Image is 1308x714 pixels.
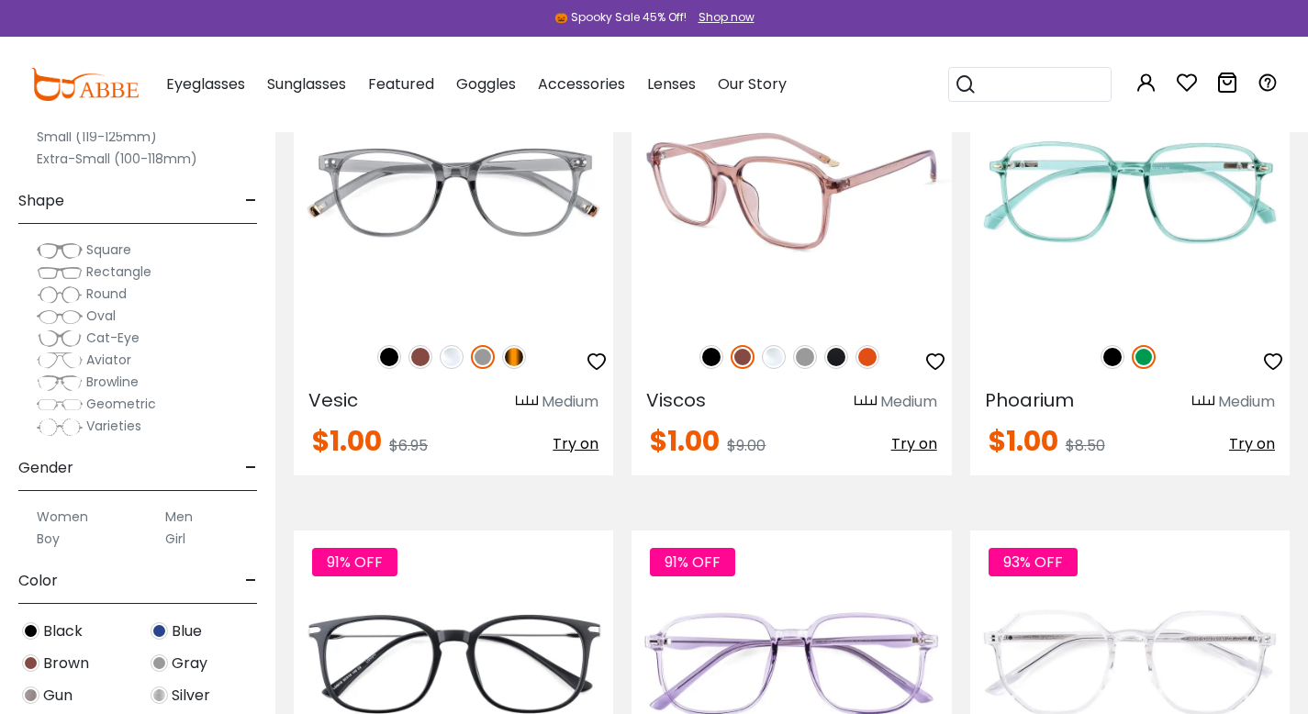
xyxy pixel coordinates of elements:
[471,345,495,369] img: Gray
[389,435,428,456] span: $6.95
[86,395,156,413] span: Geometric
[855,345,879,369] img: Orange
[86,329,140,347] span: Cat-Eye
[1101,345,1124,369] img: Black
[245,179,257,223] span: -
[646,387,706,413] span: Viscos
[502,345,526,369] img: Tortoise
[824,345,848,369] img: Matte Black
[30,68,139,101] img: abbeglasses.com
[553,433,598,454] span: Try on
[989,421,1058,461] span: $1.00
[718,73,787,95] span: Our Story
[1229,428,1275,461] button: Try on
[408,345,432,369] img: Brown
[312,421,382,461] span: $1.00
[538,73,625,95] span: Accessories
[37,396,83,414] img: Geometric.png
[22,654,39,672] img: Brown
[86,351,131,369] span: Aviator
[308,387,358,413] span: Vesic
[970,58,1290,324] img: Green Phoarium - Plastic ,Universal Bridge Fit
[245,559,257,603] span: -
[37,241,83,260] img: Square.png
[43,653,89,675] span: Brown
[516,395,538,408] img: size ruler
[43,620,83,642] span: Black
[86,417,141,435] span: Varieties
[37,307,83,326] img: Oval.png
[855,395,877,408] img: size ruler
[43,685,73,707] span: Gun
[37,329,83,348] img: Cat-Eye.png
[440,345,464,369] img: Clear
[1192,395,1214,408] img: size ruler
[37,148,197,170] label: Extra-Small (100-118mm)
[689,9,755,25] a: Shop now
[86,373,139,391] span: Browline
[172,620,202,642] span: Blue
[985,387,1074,413] span: Phoarium
[151,686,168,704] img: Silver
[891,433,937,454] span: Try on
[699,9,755,26] div: Shop now
[18,446,73,490] span: Gender
[172,653,207,675] span: Gray
[456,73,516,95] span: Goggles
[647,73,696,95] span: Lenses
[37,418,83,437] img: Varieties.png
[650,421,720,461] span: $1.00
[377,345,401,369] img: Black
[554,9,687,26] div: 🎃 Spooky Sale 45% Off!
[37,263,83,282] img: Rectangle.png
[294,58,613,324] img: Gray Vesic - Plastic ,Universal Bridge Fit
[18,179,64,223] span: Shape
[37,528,60,550] label: Boy
[542,391,598,413] div: Medium
[267,73,346,95] span: Sunglasses
[37,374,83,392] img: Browline.png
[1218,391,1275,413] div: Medium
[1229,433,1275,454] span: Try on
[312,548,397,576] span: 91% OFF
[165,506,193,528] label: Men
[793,345,817,369] img: Gray
[368,73,434,95] span: Featured
[86,307,116,325] span: Oval
[22,686,39,704] img: Gun
[650,548,735,576] span: 91% OFF
[37,285,83,304] img: Round.png
[166,73,245,95] span: Eyeglasses
[86,240,131,259] span: Square
[86,262,151,281] span: Rectangle
[151,654,168,672] img: Gray
[37,506,88,528] label: Women
[632,58,951,324] img: Brown Viscos - Plastic ,Universal Bridge Fit
[151,622,168,640] img: Blue
[727,435,766,456] span: $9.00
[1132,345,1156,369] img: Green
[86,284,127,303] span: Round
[22,622,39,640] img: Black
[762,345,786,369] img: Clear
[245,446,257,490] span: -
[37,351,83,370] img: Aviator.png
[165,528,185,550] label: Girl
[731,345,755,369] img: Brown
[891,428,937,461] button: Try on
[172,685,210,707] span: Silver
[699,345,723,369] img: Black
[989,548,1078,576] span: 93% OFF
[880,391,937,413] div: Medium
[18,559,58,603] span: Color
[37,126,157,148] label: Small (119-125mm)
[1066,435,1105,456] span: $8.50
[553,428,598,461] button: Try on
